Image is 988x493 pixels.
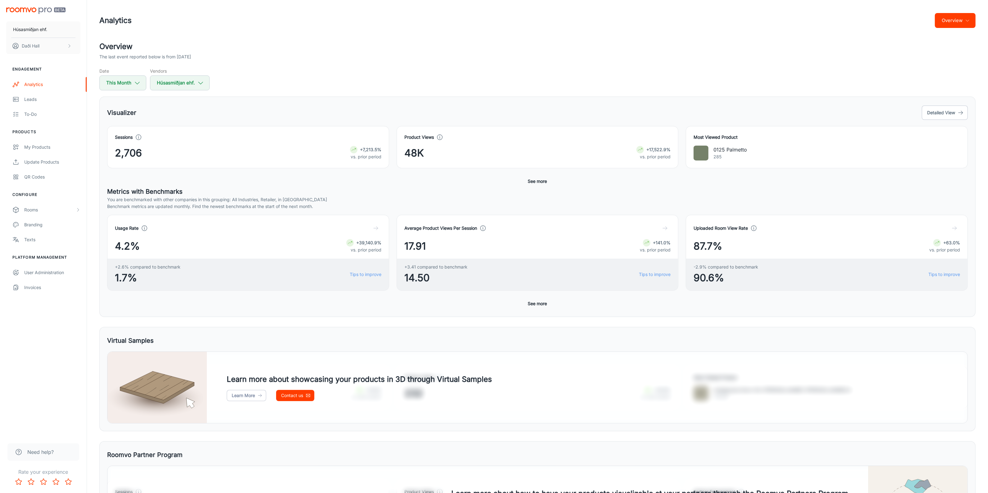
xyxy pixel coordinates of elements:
[115,146,142,161] span: 2,706
[526,176,550,187] button: See more
[694,225,748,232] h4: Uploaded Room View Rate
[646,147,671,152] strong: +17,522.9%
[694,146,708,161] img: 0125 Palmetto
[107,203,968,210] p: Benchmark metrics are updated monthly. Find the newest benchmarks at the start of the next month.
[227,390,266,401] a: Learn More
[350,271,381,278] a: Tips to improve
[107,187,968,196] h5: Metrics with Benchmarks
[115,270,180,285] span: 1.7%
[24,284,80,291] div: Invoices
[99,41,976,52] h2: Overview
[115,264,180,270] span: +2.6% compared to benchmark
[929,246,960,253] p: vs. prior period
[350,153,381,160] p: vs. prior period
[115,239,140,254] span: 4.2%
[107,450,183,459] h5: Roomvo Partner Program
[404,134,434,141] h4: Product Views
[24,159,80,165] div: Update Products
[24,144,80,151] div: My Products
[526,298,550,309] button: See more
[50,476,62,488] button: Rate 4 star
[37,476,50,488] button: Rate 3 star
[6,38,80,54] button: Daði Hall
[694,239,722,254] span: 87.7%
[99,53,191,60] p: The last event reported below is from [DATE]
[928,271,960,278] a: Tips to improve
[27,448,54,456] span: Need help?
[227,374,492,385] h4: Learn more about showcasing your products in 3D through Virtual Samples
[107,336,154,345] h5: Virtual Samples
[62,476,75,488] button: Rate 5 star
[356,240,381,245] strong: +39,140.9%
[636,153,671,160] p: vs. prior period
[713,153,747,160] p: 285
[99,68,146,74] h5: Date
[6,21,80,38] button: Húsasmiðjan ehf.
[360,147,381,152] strong: +7,213.5%
[150,75,210,90] button: Húsasmiðjan ehf.
[922,106,968,120] button: Detailed View
[24,96,80,103] div: Leads
[6,7,66,14] img: Roomvo PRO Beta
[943,240,960,245] strong: +63.0%
[115,134,133,141] h4: Sessions
[935,13,976,28] button: Overview
[99,15,132,26] h1: Analytics
[107,108,136,117] h5: Visualizer
[640,246,671,253] p: vs. prior period
[5,468,82,476] p: Rate your experience
[404,146,424,161] span: 48K
[24,221,80,228] div: Branding
[276,390,314,401] a: Contact us
[404,239,426,254] span: 17.91
[24,81,80,88] div: Analytics
[12,476,25,488] button: Rate 1 star
[346,246,381,253] p: vs. prior period
[694,134,960,141] h4: Most Viewed Product
[404,264,467,270] span: +3.41 compared to benchmark
[107,196,968,203] p: You are benchmarked with other companies in this grouping: All Industries, Retailer, in [GEOGRAPH...
[115,225,139,232] h4: Usage Rate
[694,270,758,285] span: 90.6%
[694,264,758,270] span: -2.9% compared to benchmark
[653,240,671,245] strong: +141.0%
[99,75,146,90] button: This Month
[22,43,39,49] p: Daði Hall
[24,111,80,118] div: To-do
[404,225,477,232] h4: Average Product Views Per Session
[24,174,80,180] div: QR Codes
[639,271,671,278] a: Tips to improve
[24,206,75,213] div: Rooms
[13,26,47,33] p: Húsasmiðjan ehf.
[25,476,37,488] button: Rate 2 star
[713,146,747,153] p: 0125 Palmetto
[404,270,467,285] span: 14.50
[24,269,80,276] div: User Administration
[150,68,210,74] h5: Vendors
[24,236,80,243] div: Texts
